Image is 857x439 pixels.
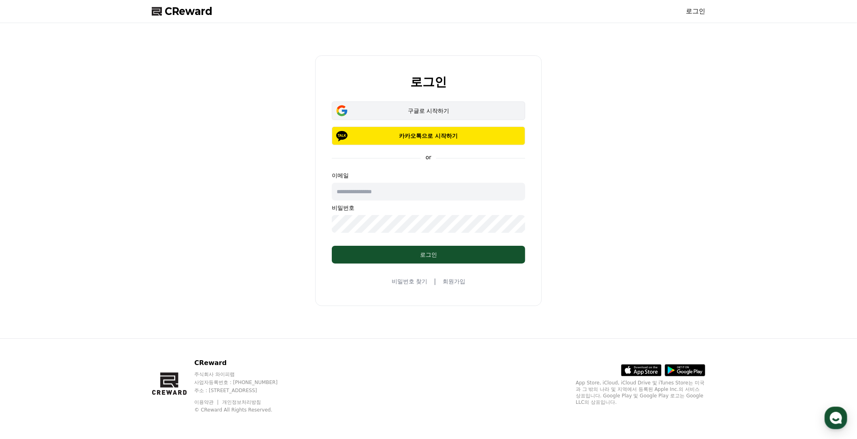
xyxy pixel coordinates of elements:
[344,107,513,115] div: 구글로 시작하기
[194,379,293,386] p: 사업자등록번호 : [PHONE_NUMBER]
[194,371,293,378] p: 주식회사 와이피랩
[194,387,293,394] p: 주소 : [STREET_ADDRESS]
[152,5,212,18] a: CReward
[332,204,525,212] p: 비밀번호
[194,399,220,405] a: 이용약관
[421,153,436,161] p: or
[348,251,509,259] div: 로그인
[165,5,212,18] span: CReward
[434,276,436,286] span: |
[332,246,525,264] button: 로그인
[104,256,155,276] a: 설정
[686,6,705,16] a: 로그인
[332,101,525,120] button: 구글로 시작하기
[25,268,30,275] span: 홈
[344,132,513,140] p: 카카오톡으로 시작하기
[74,269,84,275] span: 대화
[332,171,525,179] p: 이메일
[576,380,705,405] p: App Store, iCloud, iCloud Drive 및 iTunes Store는 미국과 그 밖의 나라 및 지역에서 등록된 Apple Inc.의 서비스 상표입니다. Goo...
[53,256,104,276] a: 대화
[332,127,525,145] button: 카카오톡으로 시작하기
[125,268,135,275] span: 설정
[194,358,293,368] p: CReward
[392,277,427,285] a: 비밀번호 찾기
[410,75,447,89] h2: 로그인
[443,277,465,285] a: 회원가입
[194,407,293,413] p: © CReward All Rights Reserved.
[222,399,261,405] a: 개인정보처리방침
[2,256,53,276] a: 홈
